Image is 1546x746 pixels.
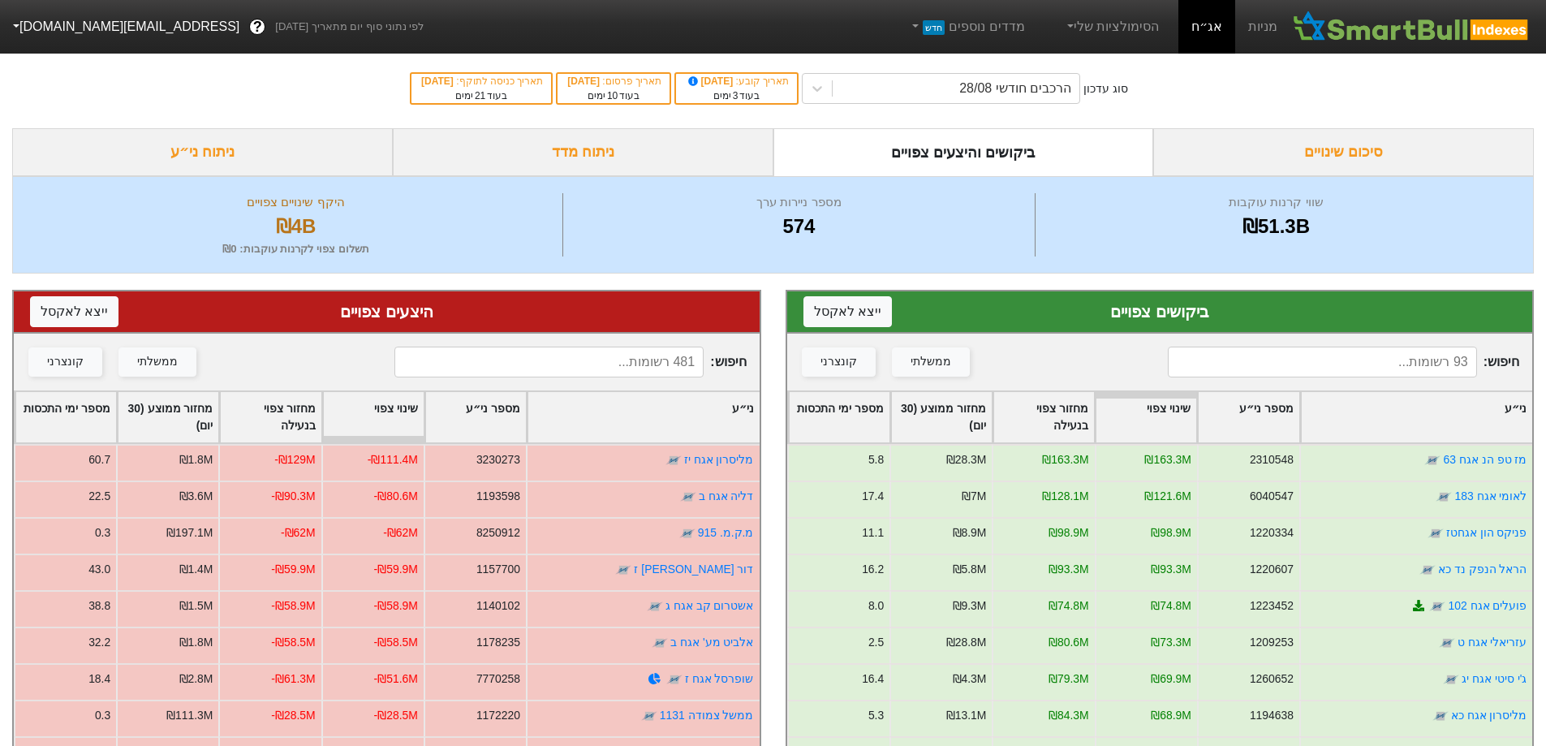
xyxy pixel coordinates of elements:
div: -₪129M [274,451,315,468]
span: חדש [923,20,945,35]
span: [DATE] [686,75,736,87]
a: הראל הנפק נד כא [1437,563,1527,576]
a: אשטרום קב אגח ג [665,599,754,612]
span: לפי נתוני סוף יום מתאריך [DATE] [275,19,424,35]
div: ממשלתי [911,353,951,371]
div: ₪7M [962,488,986,505]
div: ₪9.3M [952,597,986,614]
span: חיפוש : [1168,347,1519,377]
img: tase link [1443,671,1459,688]
div: Toggle SortBy [1096,392,1196,442]
img: tase link [680,489,696,505]
span: 21 [475,90,485,101]
div: 1157700 [476,561,520,578]
div: -₪111.4M [368,451,418,468]
div: 5.3 [868,707,883,724]
span: 10 [607,90,618,101]
div: ₪74.8M [1151,597,1191,614]
a: שופרסל אגח ז [685,672,754,685]
div: 8.0 [868,597,883,614]
div: סוג עדכון [1083,80,1128,97]
div: שווי קרנות עוקבות [1040,193,1513,212]
div: Toggle SortBy [323,392,424,442]
div: -₪80.6M [374,488,418,505]
div: ₪93.3M [1151,561,1191,578]
button: קונצרני [28,347,102,377]
a: מז טפ הנ אגח 63 [1443,453,1527,466]
a: הסימולציות שלי [1057,11,1166,43]
div: 2.5 [868,634,883,651]
div: Toggle SortBy [15,392,116,442]
div: ₪51.3B [1040,212,1513,241]
div: ₪121.6M [1144,488,1191,505]
div: הרכבים חודשי 28/08 [959,79,1071,98]
div: Toggle SortBy [891,392,992,442]
div: 1260652 [1249,671,1293,688]
div: ₪28.8M [945,634,986,651]
div: 2310548 [1249,451,1293,468]
img: tase link [665,452,682,468]
img: tase link [647,598,663,614]
div: 1220334 [1249,524,1293,541]
div: 38.8 [88,597,110,614]
a: דליה אגח ב [699,489,754,502]
div: 1209253 [1249,634,1293,651]
div: ₪1.5M [179,597,213,614]
a: פועלים אגח 102 [1448,599,1527,612]
img: tase link [1419,562,1435,578]
div: ניתוח ני״ע [12,128,393,176]
div: ₪13.1M [945,707,986,724]
a: דור [PERSON_NAME] ז [634,563,753,576]
div: ₪73.3M [1151,634,1191,651]
div: ₪128.1M [1042,488,1088,505]
div: 1172220 [476,707,520,724]
a: אלביט מע' אגח ב [670,636,753,649]
div: -₪58.5M [374,634,418,651]
div: 22.5 [88,488,110,505]
input: 481 רשומות... [394,347,704,377]
button: ממשלתי [892,347,970,377]
div: תשלום צפוי לקרנות עוקבות : ₪0 [33,241,558,257]
div: -₪58.5M [271,634,315,651]
div: 43.0 [88,561,110,578]
div: קונצרני [47,353,84,371]
div: היצעים צפויים [30,300,743,324]
div: Toggle SortBy [789,392,889,442]
img: tase link [641,708,657,724]
div: ₪2.8M [179,671,213,688]
div: ₪4.3M [952,671,986,688]
div: 32.2 [88,634,110,651]
div: -₪59.9M [374,561,418,578]
div: בעוד ימים [420,88,543,103]
span: [DATE] [567,75,602,87]
div: Toggle SortBy [220,392,321,442]
div: 1193598 [476,488,520,505]
a: מדדים נוספיםחדש [902,11,1031,43]
button: ממשלתי [118,347,196,377]
div: 1194638 [1249,707,1293,724]
div: -₪59.9M [271,561,315,578]
div: 8250912 [476,524,520,541]
img: tase link [1436,489,1452,505]
button: ייצא לאקסל [803,296,892,327]
a: לאומי אגח 183 [1454,489,1527,502]
div: ₪84.3M [1048,707,1088,724]
div: תאריך קובע : [684,74,789,88]
div: ₪5.8M [952,561,986,578]
div: ביקושים והיצעים צפויים [773,128,1154,176]
div: ₪163.3M [1144,451,1191,468]
div: ₪3.6M [179,488,213,505]
div: תאריך פרסום : [566,74,661,88]
div: -₪90.3M [271,488,315,505]
div: 7770258 [476,671,520,688]
div: 1223452 [1249,597,1293,614]
div: 3230273 [476,451,520,468]
div: ₪1.4M [179,561,213,578]
a: פניקס הון אגחטז [1445,526,1527,539]
div: Toggle SortBy [993,392,1094,442]
img: tase link [666,671,683,688]
div: ₪197.1M [166,524,213,541]
div: 6040547 [1249,488,1293,505]
a: עזריאלי אגח ט [1457,636,1527,649]
div: Toggle SortBy [1301,392,1532,442]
